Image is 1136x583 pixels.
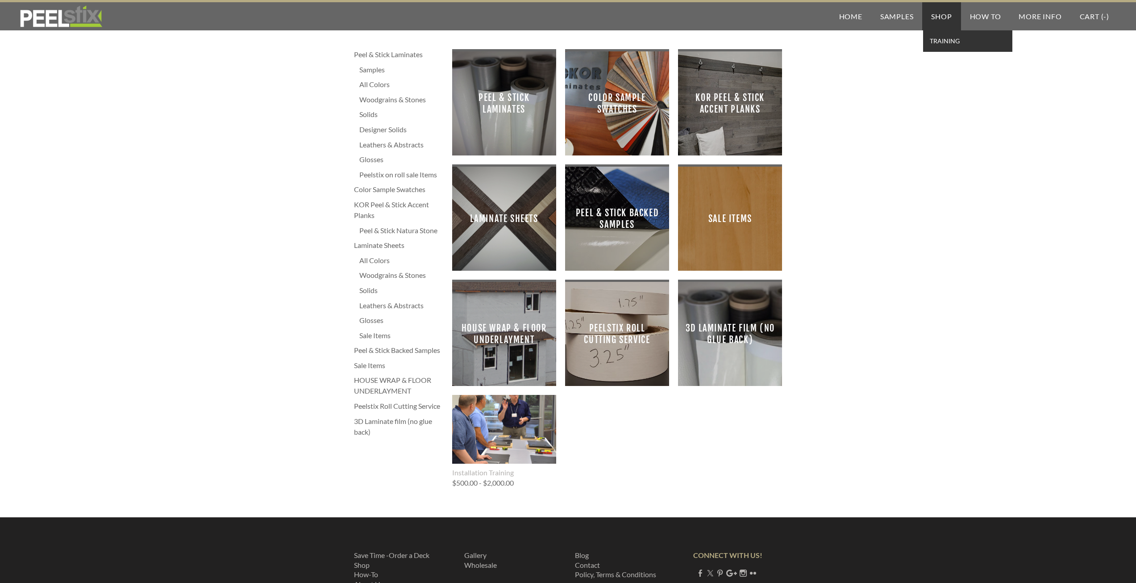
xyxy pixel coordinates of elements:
[961,2,1010,30] a: How To
[464,561,497,569] a: ​Wholesale
[354,345,443,356] a: Peel & Stick Backed Samples
[359,300,443,311] a: Leathers & Abstracts
[359,330,443,341] a: Sale Items
[359,94,443,105] a: Woodgrains & Stones
[572,59,662,148] span: Color Sample Swatches
[359,124,443,135] a: Designer Solids
[685,289,775,379] span: 3D Laminate film (no glue back)
[354,49,443,60] a: Peel & Stick Laminates
[354,570,378,579] a: How-To
[575,561,600,569] a: Contact
[452,468,556,477] div: Installation Training
[1071,2,1118,30] a: Cart (-)
[359,64,443,75] a: Samples
[359,139,443,150] a: Leathers & Abstracts
[354,360,443,371] a: Sale Items
[354,240,443,251] a: Laminate Sheets
[354,375,443,396] a: HOUSE WRAP & FLOOR UNDERLAYMENT
[359,169,443,180] a: Peelstix on roll sale Items
[716,569,724,577] a: Pinterest
[565,51,669,155] a: Color Sample Swatches
[452,167,556,271] a: Laminate Sheets
[354,416,443,437] a: 3D Laminate film (no glue back)
[740,569,747,577] a: Instagram
[572,289,662,379] span: Peelstix Roll Cutting Service
[871,2,923,30] a: Samples
[678,167,782,271] a: Sale Items
[459,59,549,148] span: Peel & Stick Laminates
[1103,12,1107,21] span: -
[359,270,443,281] a: Woodgrains & Stones
[678,282,782,386] a: 3D Laminate film (no glue back)
[452,282,556,386] a: HOUSE WRAP & FLOOR UNDERLAYMENT
[359,154,443,165] a: Glosses
[575,551,589,559] a: Blog
[693,551,762,559] strong: CONNECT WITH US!
[923,30,1012,52] a: TRAINING
[359,79,443,90] a: All Colors
[685,174,775,264] span: Sale Items
[354,199,443,221] a: KOR Peel & Stick Accent Planks
[354,401,443,411] a: Peelstix Roll Cutting Service
[565,282,669,386] a: Peelstix Roll Cutting Service
[464,551,497,569] font: ​
[922,2,961,30] a: Shop
[452,479,514,487] div: $500.00 - $2,000.00
[18,5,104,28] img: REFACE SUPPLIES
[359,315,443,326] a: Glosses
[354,551,429,559] a: Save Time -Order a Deck
[452,383,556,477] img: s832171791223022656_p743_i1_w640.jpeg
[452,395,556,477] a: Installation Training
[697,569,704,577] a: Facebook
[678,51,782,155] a: KOR Peel & Stick Accent Planks
[925,35,1010,47] span: TRAINING
[354,184,443,195] a: Color Sample Swatches
[359,285,443,296] a: Solids
[459,289,549,379] span: HOUSE WRAP & FLOOR UNDERLAYMENT
[830,2,871,30] a: Home
[572,174,662,264] span: Peel & Stick Backed Samples
[565,167,669,271] a: Peel & Stick Backed Samples
[726,569,737,577] a: Plus
[707,569,714,577] a: Twitter
[459,174,549,264] span: Laminate Sheets
[464,551,487,559] a: Gallery​
[359,255,443,266] a: All Colors
[354,561,370,569] a: Shop
[575,570,656,579] a: Policy, Terms & Conditions
[749,569,757,577] a: Flickr
[359,109,443,120] a: Solids
[452,51,556,155] a: Peel & Stick Laminates
[1010,2,1070,30] a: More Info
[359,225,443,236] a: Peel & Stick Natura Stone
[685,59,775,148] span: KOR Peel & Stick Accent Planks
